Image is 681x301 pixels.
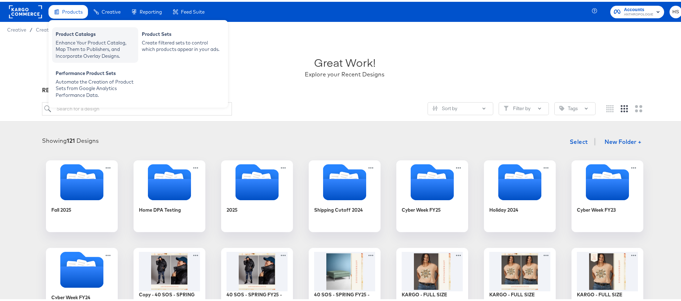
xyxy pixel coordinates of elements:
button: New Folder + [598,134,648,147]
svg: Sliders [433,104,438,109]
span: Creative [7,25,26,31]
div: Cyber Week FY23 [572,159,643,230]
button: SlidersSort by [428,100,493,113]
div: Cyber Week FY25 [396,159,468,230]
svg: Filter [504,104,509,109]
span: Reporting [140,7,162,13]
div: Cyber Week FY24 [51,292,90,299]
svg: Medium grid [621,103,628,110]
div: RECENT WORK [42,84,648,93]
svg: Large grid [635,103,642,110]
div: Shipping Cutoff 2024 [314,205,363,212]
svg: Tag [559,104,564,109]
a: Creative Home [36,25,69,31]
button: TagTags [554,100,596,113]
button: FilterFilter by [499,100,549,113]
svg: Folder [484,163,556,198]
div: Showing Designs [42,135,99,143]
div: 2025 [221,159,293,230]
span: Products [62,7,83,13]
span: Accounts [624,4,653,12]
svg: Folder [309,163,381,198]
div: Fall 2025 [46,159,118,230]
div: 2025 [227,205,238,212]
strong: 121 [67,135,75,142]
div: Holiday 2024 [489,205,518,212]
div: Great Work! [314,53,376,69]
button: Select [567,133,591,147]
span: / [26,25,36,31]
div: Cyber Week FY25 [402,205,441,212]
div: Explore your Recent Designs [305,69,384,77]
svg: Folder [221,163,293,198]
svg: Folder [46,250,118,286]
span: Select [570,135,588,145]
svg: Folder [572,163,643,198]
svg: Folder [134,163,205,198]
div: Cyber Week FY23 [577,205,616,212]
div: Fall 2025 [51,205,71,212]
span: HS [672,6,679,14]
svg: Small grid [606,103,614,110]
span: Feed Suite [181,7,205,13]
span: Creative [102,7,121,13]
div: Home DPA Testing [134,159,205,230]
input: Search for a design [42,100,232,114]
svg: Folder [46,163,118,198]
div: Holiday 2024 [484,159,556,230]
span: ANTHROPOLOGIE [624,10,653,16]
div: Home DPA Testing [139,205,181,212]
svg: Folder [396,163,468,198]
div: Shipping Cutoff 2024 [309,159,381,230]
button: AccountsANTHROPOLOGIE [610,4,664,17]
